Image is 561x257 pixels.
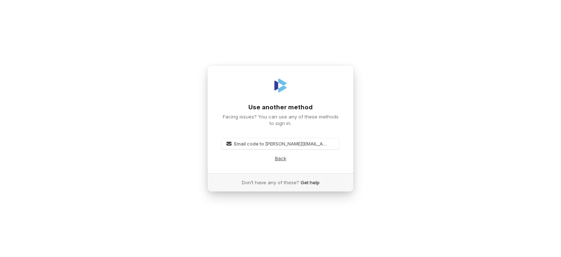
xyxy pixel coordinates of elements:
img: Coverbase [272,77,289,94]
span: Don’t have any of these? [242,179,299,186]
span: Email code to [PERSON_NAME][EMAIL_ADDRESS][PERSON_NAME][DOMAIN_NAME] [234,140,328,147]
a: Get help [301,179,320,186]
a: Back [275,155,286,162]
button: Email code to [PERSON_NAME][EMAIL_ADDRESS][PERSON_NAME][DOMAIN_NAME] [222,138,339,149]
p: Facing issues? You can use any of these methods to sign in. [222,113,339,126]
h1: Use another method [222,103,339,112]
